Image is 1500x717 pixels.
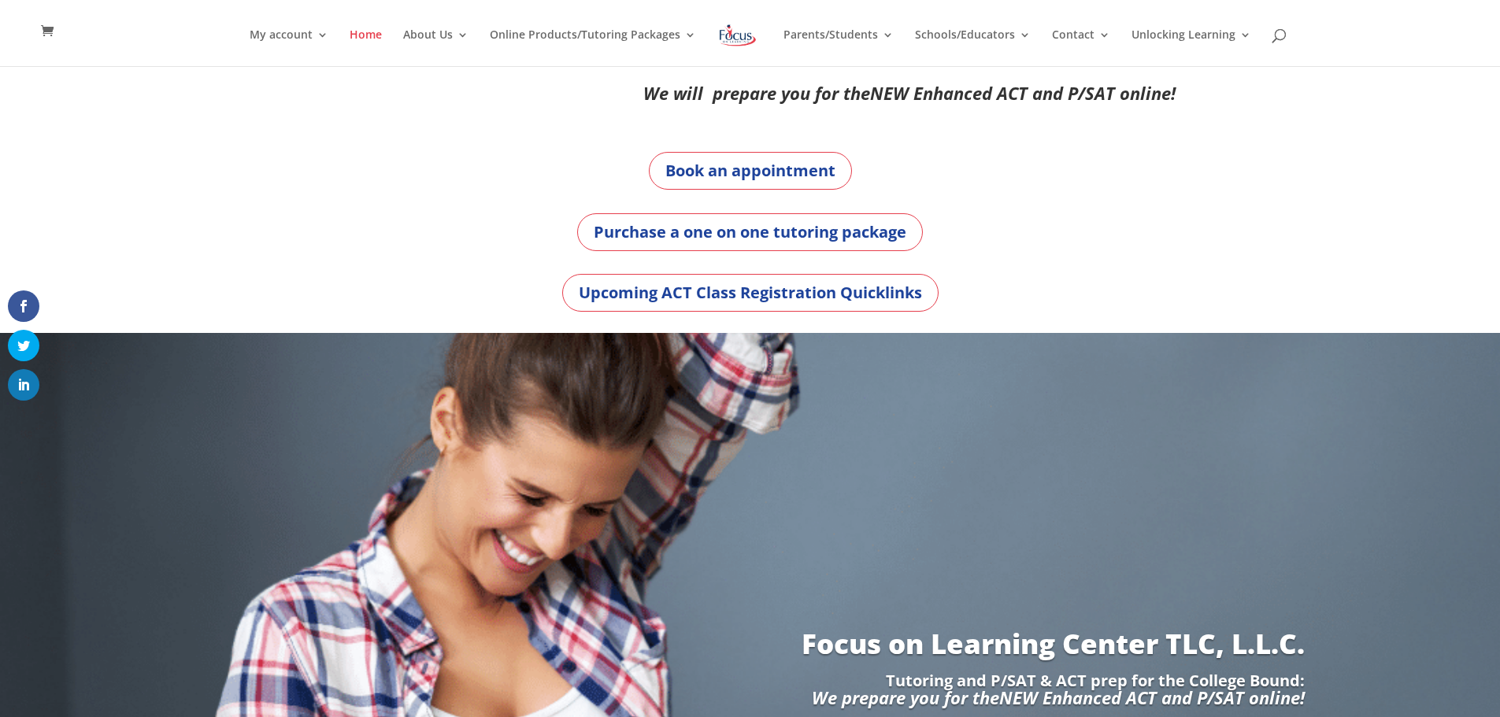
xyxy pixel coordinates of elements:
p: Tutoring and P/SAT & ACT prep for the College Bound: [195,673,1304,689]
img: Focus on Learning [717,21,758,50]
a: About Us [403,29,469,66]
a: Upcoming ACT Class Registration Quicklinks [562,274,939,312]
a: Book an appointment [649,152,852,190]
a: Parents/Students [783,29,894,66]
a: Contact [1052,29,1110,66]
em: We prepare you for the [812,686,999,709]
a: Unlocking Learning [1131,29,1251,66]
a: Focus on Learning Center TLC, L.L.C. [802,625,1305,662]
a: My account [250,29,328,66]
em: NEW Enhanced ACT and P/SAT online! [999,686,1305,709]
a: Schools/Educators [915,29,1031,66]
a: Home [350,29,382,66]
em: We will prepare you for the [643,81,870,105]
a: Online Products/Tutoring Packages [490,29,696,66]
em: NEW Enhanced ACT and P/SAT online! [870,81,1176,105]
a: Purchase a one on one tutoring package [577,213,923,251]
